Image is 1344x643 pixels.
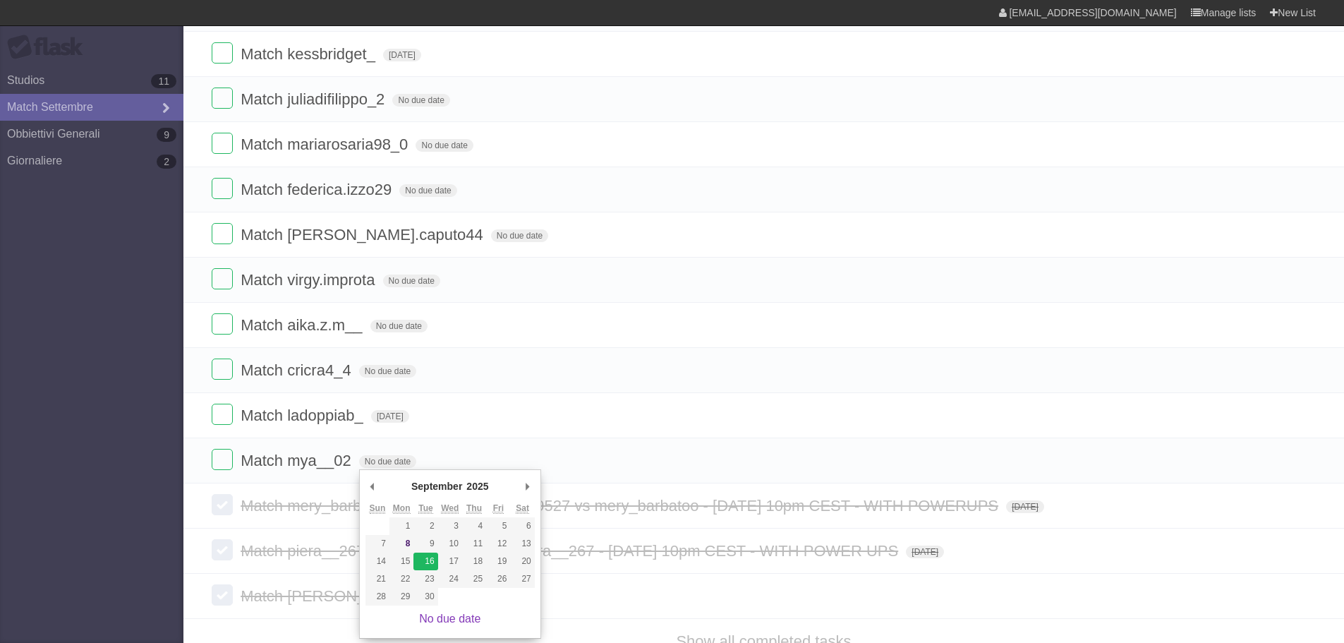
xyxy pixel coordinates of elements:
span: Match mery_barbatoo 20-30 --- fridakahlo19527 vs mery_barbatoo - [DATE] 10pm CEST - WITH POWERUPS [241,497,1002,515]
label: Done [212,133,233,154]
div: Flask [7,35,92,60]
label: Done [212,223,233,244]
button: 2 [413,517,437,535]
button: 14 [365,553,389,570]
span: No due date [491,229,548,242]
span: Match federica.izzo29 [241,181,395,198]
span: Match cricra4_4 [241,361,355,379]
a: No due date [419,613,480,625]
abbr: Wednesday [441,503,459,514]
button: 7 [365,535,389,553]
label: Done [212,178,233,199]
button: Previous Month [365,476,380,497]
button: 28 [365,588,389,606]
span: Match mariarosaria98_0 [241,136,411,153]
span: Match aika.z.m__ [241,316,365,334]
div: 2025 [464,476,490,497]
button: 19 [486,553,510,570]
span: No due date [416,139,473,152]
span: [DATE] [383,49,421,61]
span: [DATE] [371,410,409,423]
span: Match [PERSON_NAME].caputo44 [241,226,487,244]
span: Match virgy.improta [241,271,378,289]
button: 12 [486,535,510,553]
label: Done [212,539,233,560]
button: 18 [462,553,486,570]
b: 11 [151,74,176,88]
button: 23 [413,570,437,588]
label: Done [212,88,233,109]
button: 16 [413,553,437,570]
span: No due date [359,455,416,468]
b: 9 [157,128,176,142]
button: 13 [510,535,534,553]
span: Match kessbridget_ [241,45,379,63]
button: 5 [486,517,510,535]
abbr: Sunday [370,503,386,514]
button: Next Month [521,476,535,497]
abbr: Tuesday [418,503,432,514]
label: Done [212,313,233,335]
label: Done [212,449,233,470]
button: 4 [462,517,486,535]
span: Match mya__02 [241,452,355,469]
button: 27 [510,570,534,588]
button: 9 [413,535,437,553]
button: 26 [486,570,510,588]
button: 22 [389,570,413,588]
span: Match [PERSON_NAME].vitiello0 [241,587,474,605]
button: 17 [438,553,462,570]
button: 15 [389,553,413,570]
span: No due date [370,320,428,332]
abbr: Saturday [516,503,529,514]
span: Match piera__267 --- gamestarted01 vs piera__267 - [DATE] 10pm CEST - WITH POWER UPS [241,542,902,560]
span: No due date [392,94,449,107]
span: [DATE] [1006,500,1044,513]
button: 29 [389,588,413,606]
span: Match ladoppiab_ [241,407,367,424]
abbr: Monday [393,503,411,514]
label: Done [212,42,233,64]
span: Match juliadifilippo_2 [241,90,388,108]
button: 24 [438,570,462,588]
label: Done [212,359,233,380]
span: No due date [359,365,416,378]
button: 3 [438,517,462,535]
button: 1 [389,517,413,535]
button: 10 [438,535,462,553]
abbr: Thursday [466,503,482,514]
button: 21 [365,570,389,588]
button: 25 [462,570,486,588]
button: 20 [510,553,534,570]
span: No due date [399,184,456,197]
label: Done [212,494,233,515]
b: 2 [157,155,176,169]
span: No due date [383,275,440,287]
label: Done [212,584,233,606]
button: 11 [462,535,486,553]
span: [DATE] [906,546,944,558]
label: Done [212,404,233,425]
button: 6 [510,517,534,535]
div: September [409,476,464,497]
abbr: Friday [493,503,504,514]
button: 30 [413,588,437,606]
button: 8 [389,535,413,553]
label: Done [212,268,233,289]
